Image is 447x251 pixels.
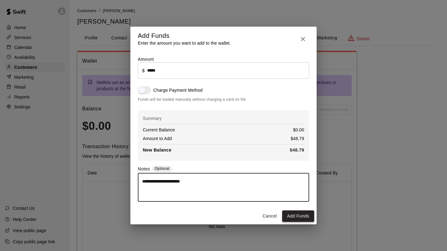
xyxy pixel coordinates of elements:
[142,68,145,74] p: $
[138,166,150,173] label: Notes
[143,115,304,121] p: Summary
[143,135,172,142] p: Amount to Add
[138,57,154,62] label: Amount
[293,127,304,133] p: $0.00
[143,147,172,153] p: New Balance
[260,210,280,222] button: Cancel
[153,87,203,93] p: Charge Payment Method
[282,210,314,222] button: Add Funds
[138,97,309,103] span: Funds will be loaded manually without charging a card on file
[143,127,175,133] p: Current Balance
[155,166,169,171] span: Optional
[291,135,304,142] p: $48.79
[138,32,231,40] h5: Add Funds
[290,147,304,153] p: $48.79
[138,40,231,46] p: Enter the amount you want to add to the wallet.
